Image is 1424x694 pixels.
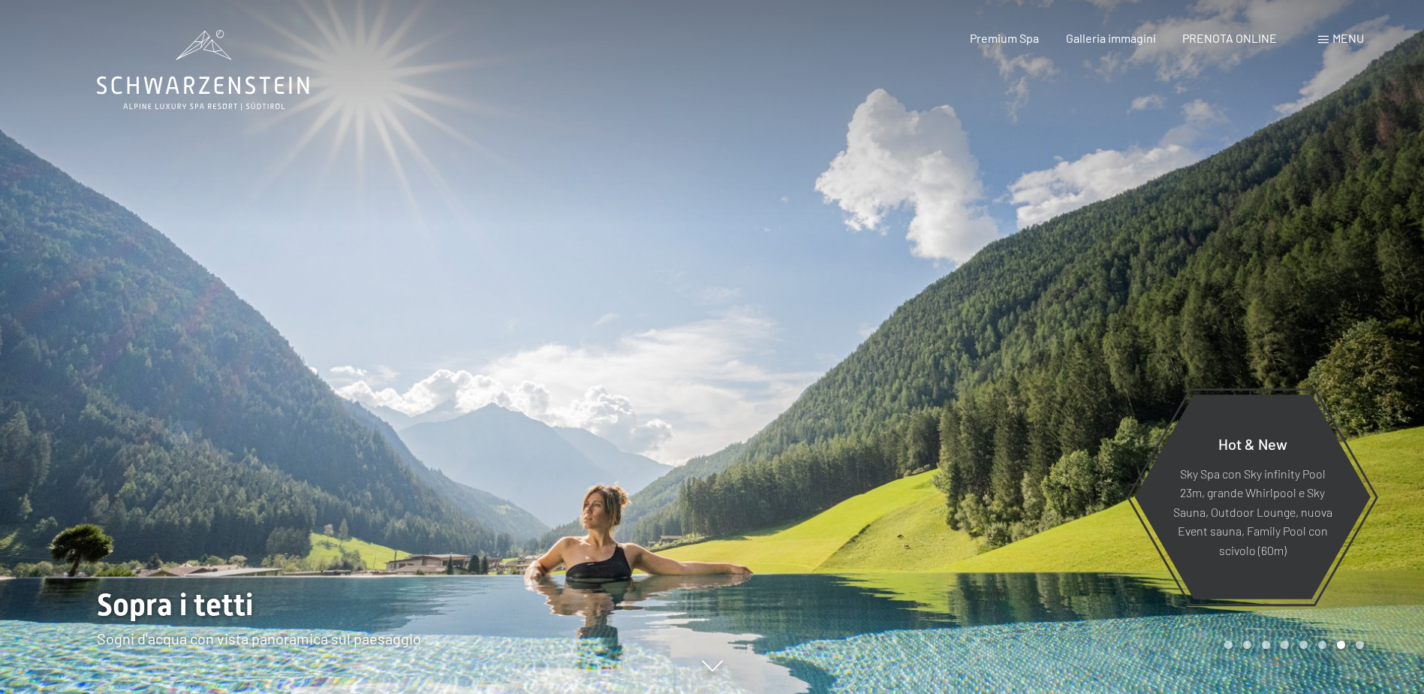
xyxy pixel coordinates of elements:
a: Premium Spa [970,31,1039,45]
div: Carousel Page 1 [1224,641,1233,649]
div: Carousel Page 5 [1299,641,1308,649]
span: Menu [1332,31,1364,45]
div: Carousel Page 7 (Current Slide) [1337,641,1345,649]
a: Galleria immagini [1066,31,1156,45]
div: Carousel Page 8 [1356,641,1364,649]
div: Carousel Page 3 [1262,641,1270,649]
p: Sky Spa con Sky infinity Pool 23m, grande Whirlpool e Sky Sauna, Outdoor Lounge, nuova Event saun... [1171,463,1334,560]
div: Carousel Page 6 [1318,641,1326,649]
div: Carousel Page 4 [1281,641,1289,649]
a: Hot & New Sky Spa con Sky infinity Pool 23m, grande Whirlpool e Sky Sauna, Outdoor Lounge, nuova ... [1133,394,1371,600]
a: PRENOTA ONLINE [1182,31,1277,45]
div: Carousel Pagination [1219,641,1364,649]
div: Carousel Page 2 [1243,641,1251,649]
span: Hot & New [1218,434,1287,452]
